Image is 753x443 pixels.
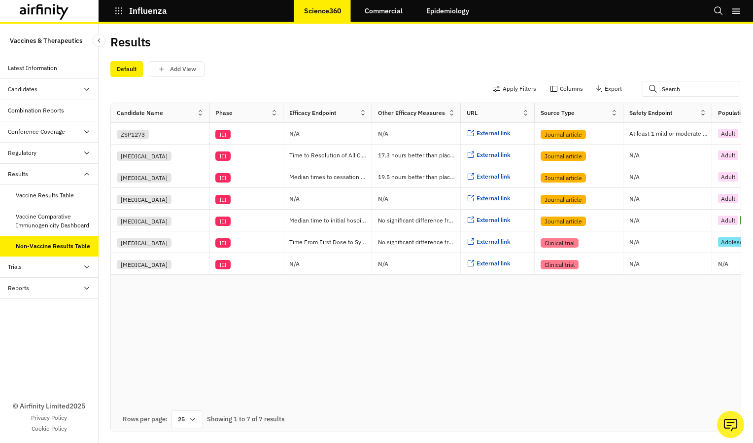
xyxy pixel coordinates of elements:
[117,130,149,139] div: ZSP1273
[8,106,64,115] div: Combination Reports
[149,61,205,77] button: save changes
[215,195,231,204] div: III
[123,414,168,424] div: Rows per page:
[629,261,640,267] p: N/A
[32,424,67,433] a: Cookie Policy
[8,170,28,179] div: Results
[477,194,511,202] span: External link
[117,195,171,204] div: [MEDICAL_DATA]
[289,261,300,267] p: N/A
[541,238,579,248] div: Clinical trial
[717,411,744,438] button: Ask our analysts
[378,131,388,137] p: N/A
[541,109,575,117] div: Source Type
[378,261,388,267] p: N/A
[477,173,511,180] span: External link
[215,238,231,248] div: III
[477,259,511,267] span: External link
[477,216,511,223] span: External link
[93,34,105,47] button: Close Sidebar
[129,6,167,15] p: Influenza
[16,212,91,230] div: Vaccine Comparative Immunogenicity Dashboard
[718,261,728,267] p: N/A
[477,151,511,158] span: External link
[718,129,738,138] div: Adult
[718,172,738,182] div: Adult
[8,64,57,73] div: Latest Information
[629,239,640,245] p: N/A
[16,242,90,251] div: Non-Vaccine Results Table
[378,196,388,202] p: N/A
[718,216,738,225] div: Adult
[171,410,203,428] div: 25
[8,284,29,293] div: Reports
[714,2,723,19] button: Search
[304,7,341,15] p: Science360
[605,85,622,92] p: Export
[629,129,712,139] p: At least 1 mild or moderate adverse event
[8,148,36,157] div: Regulatory
[8,127,65,136] div: Conference Coverage
[289,196,300,202] p: N/A
[207,414,284,424] div: Showing 1 to 7 of 7 results
[378,216,460,225] p: No significant difference from placebo
[718,150,738,160] div: Adult
[117,109,163,117] div: Candidate Name
[289,131,300,137] p: N/A
[378,237,460,247] p: No significant difference from placebo
[718,109,748,117] div: Population
[477,129,511,137] span: External link
[378,150,460,160] p: 17.3 hours better than placebo
[541,260,579,269] div: Clinical trial
[467,238,511,246] a: External link
[595,81,622,97] button: Export
[629,218,640,223] p: N/A
[215,260,231,269] div: III
[117,260,171,269] div: [MEDICAL_DATA]
[541,151,586,161] div: Journal article
[550,81,583,97] button: Columns
[642,81,740,97] input: Search
[215,217,231,226] div: III
[16,191,74,200] div: Vaccine Results Table
[289,109,336,117] div: Efficacy Endpoint
[541,173,586,183] div: Journal article
[477,238,511,245] span: External link
[378,172,460,182] p: 19.5 hours better than placebo
[289,150,372,160] p: Time to Resolution of All Clinical Symptoms of [MEDICAL_DATA]
[10,32,82,50] p: Vaccines & Therapeutics
[467,151,511,159] a: External link
[467,129,511,138] a: External link
[110,35,151,49] h2: Results
[493,81,536,97] button: Apply Filters
[117,238,171,248] div: [MEDICAL_DATA]
[117,151,171,161] div: [MEDICAL_DATA]
[629,174,640,180] p: N/A
[467,109,478,117] div: URL
[31,413,67,422] a: Privacy Policy
[467,259,511,268] a: External link
[170,66,196,73] p: Add View
[541,130,586,139] div: Journal article
[289,237,372,247] p: Time From First Dose to Symptom Response
[467,216,511,224] a: External link
[378,109,445,117] div: Other Efficacy Measures
[467,194,511,203] a: External link
[215,173,231,183] div: III
[629,196,640,202] p: N/A
[289,216,372,225] p: Median time to initial hospital discharge
[541,195,586,204] div: Journal article
[110,61,143,77] div: Default
[467,173,511,181] a: External link
[117,173,171,183] div: [MEDICAL_DATA]
[8,262,22,271] div: Trials
[117,217,171,226] div: [MEDICAL_DATA]
[629,152,640,158] p: N/A
[215,109,233,117] div: Phase
[114,2,167,19] button: Influenza
[8,85,37,94] div: Candidates
[13,401,85,411] p: © Airfinity Limited 2025
[718,194,738,203] div: Adult
[215,151,231,161] div: III
[289,172,372,182] p: Median times to cessation of [MEDICAL_DATA]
